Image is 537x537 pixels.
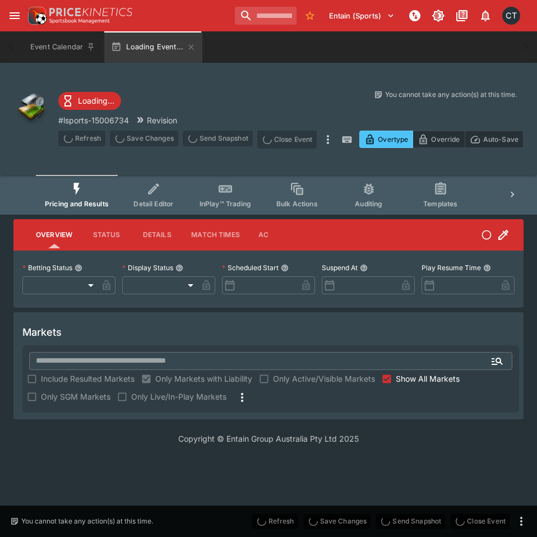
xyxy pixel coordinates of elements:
[49,8,132,16] img: PriceKinetics
[422,263,481,272] p: Play Resume Time
[222,263,279,272] p: Scheduled Start
[405,6,425,26] button: NOT Connected to PK
[359,131,413,148] button: Overtype
[465,131,524,148] button: Auto-Save
[45,200,109,208] span: Pricing and Results
[133,200,173,208] span: Detail Editor
[499,3,524,28] button: Cameron Tarver
[235,391,249,404] svg: More
[200,200,251,208] span: InPlay™ Trading
[423,200,457,208] span: Templates
[452,6,472,26] button: Documentation
[41,391,110,402] span: Only SGM Markets
[281,264,289,272] button: Scheduled Start
[322,7,401,25] button: Select Tenant
[428,6,448,26] button: Toggle light/dark mode
[155,373,252,385] span: Only Markets with Liability
[4,6,25,26] button: open drawer
[41,373,135,385] span: Include Resulted Markets
[355,200,382,208] span: Auditing
[487,351,507,371] button: Open
[175,264,183,272] button: Display Status
[132,221,182,248] button: Details
[182,221,249,248] button: Match Times
[321,131,335,149] button: more
[122,263,173,272] p: Display Status
[385,90,517,100] p: You cannot take any action(s) at this time.
[21,516,153,526] p: You cannot take any action(s) at this time.
[249,221,299,248] button: Actions
[301,7,319,25] button: No Bookmarks
[273,373,375,385] span: Only Active/Visible Markets
[276,200,318,208] span: Bulk Actions
[24,31,102,63] button: Event Calendar
[131,391,226,402] span: Only Live/In-Play Markets
[396,373,460,385] span: Show All Markets
[13,90,49,126] img: other.png
[431,133,460,145] p: Override
[147,114,177,126] p: Revision
[359,131,524,148] div: Start From
[25,4,47,27] img: PriceKinetics Logo
[22,263,72,272] p: Betting Status
[58,114,129,126] p: Copy To Clipboard
[360,264,368,272] button: Suspend At
[322,263,358,272] p: Suspend At
[483,133,519,145] p: Auto-Save
[104,31,202,63] button: Loading Event...
[27,221,81,248] button: Overview
[22,326,62,339] h5: Markets
[36,175,501,215] div: Event type filters
[81,221,132,248] button: Status
[378,133,408,145] p: Overtype
[49,18,110,24] img: Sportsbook Management
[78,95,114,107] p: Loading...
[502,7,520,25] div: Cameron Tarver
[413,131,465,148] button: Override
[475,6,496,26] button: Notifications
[515,515,528,528] button: more
[235,7,297,25] input: search
[483,264,491,272] button: Play Resume Time
[75,264,82,272] button: Betting Status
